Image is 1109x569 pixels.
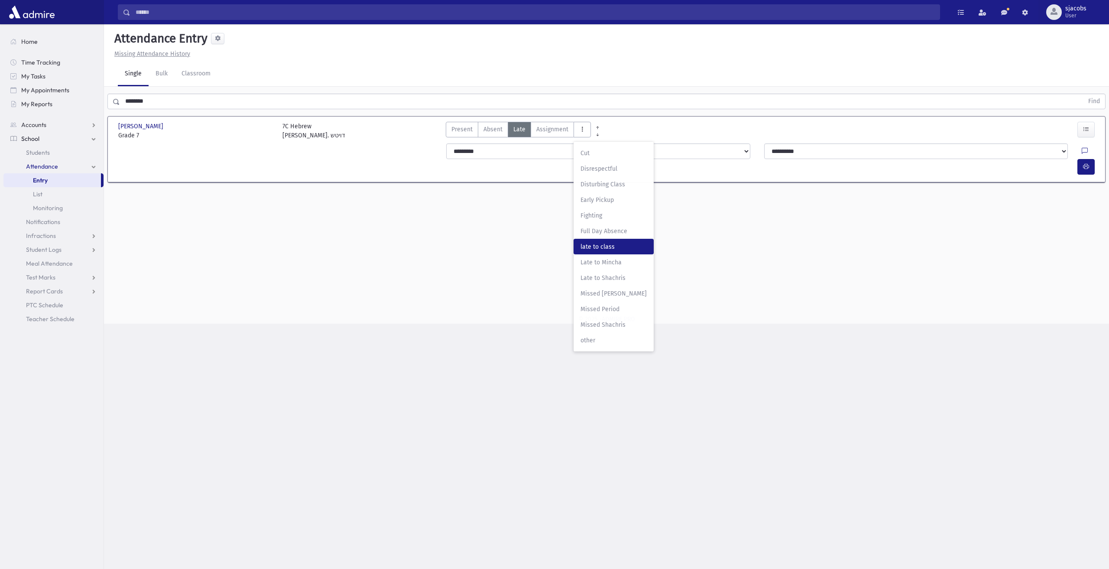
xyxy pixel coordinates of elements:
div: AttTypes [446,122,591,140]
span: Time Tracking [21,59,60,66]
a: Teacher Schedule [3,312,104,326]
a: Accounts [3,118,104,132]
span: My Reports [21,100,52,108]
a: Students [3,146,104,159]
span: List [33,190,42,198]
a: Test Marks [3,270,104,284]
a: Notifications [3,215,104,229]
a: My Tasks [3,69,104,83]
span: Accounts [21,121,46,129]
span: Late to Mincha [580,258,647,267]
a: Infractions [3,229,104,243]
a: PTC Schedule [3,298,104,312]
a: Single [118,62,149,86]
span: [PERSON_NAME] [118,122,165,131]
a: Classroom [175,62,217,86]
a: Student Logs [3,243,104,257]
span: Present [451,125,473,134]
a: Report Cards [3,284,104,298]
a: Bulk [149,62,175,86]
h5: Attendance Entry [111,31,208,46]
span: User [1065,12,1086,19]
span: Full Day Absence [580,227,647,236]
span: Disrespectful [580,164,647,173]
span: Students [26,149,50,156]
span: School [21,135,39,143]
a: Home [3,35,104,49]
span: Test Marks [26,273,55,281]
span: Missed [PERSON_NAME] [580,289,647,298]
a: School [3,132,104,146]
span: PTC Schedule [26,301,63,309]
a: Monitoring [3,201,104,215]
span: Late [513,125,525,134]
span: Disturbing Class [580,180,647,189]
span: Cut [580,149,647,158]
span: Attendance [26,163,58,170]
div: © 2025 - [118,315,1095,324]
a: Entry [3,173,101,187]
span: Meal Attendance [26,260,73,267]
img: AdmirePro [7,3,57,21]
span: Grade 7 [118,131,274,140]
span: Late to Shachris [580,273,647,283]
div: 7C Hebrew [PERSON_NAME]. דויטש [282,122,345,140]
a: My Reports [3,97,104,111]
button: Find [1083,94,1105,109]
span: Monitoring [33,204,63,212]
a: Time Tracking [3,55,104,69]
span: Notifications [26,218,60,226]
span: Teacher Schedule [26,315,75,323]
a: Missing Attendance History [111,50,190,58]
span: Report Cards [26,287,63,295]
span: Absent [483,125,503,134]
input: Search [130,4,940,20]
span: Entry [33,176,48,184]
span: other [580,336,647,345]
span: Infractions [26,232,56,240]
span: Early Pickup [580,195,647,205]
span: late to class [580,242,647,251]
span: sjacobs [1065,5,1086,12]
span: Home [21,38,38,46]
span: Missed Period [580,305,647,314]
a: Meal Attendance [3,257,104,270]
a: My Appointments [3,83,104,97]
span: My Tasks [21,72,45,80]
u: Missing Attendance History [114,50,190,58]
a: Attendance [3,159,104,173]
span: My Appointments [21,86,69,94]
a: List [3,187,104,201]
span: Student Logs [26,246,62,254]
span: Missed Shachris [580,320,647,329]
span: Assignment [536,125,568,134]
span: Fighting [580,211,647,220]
